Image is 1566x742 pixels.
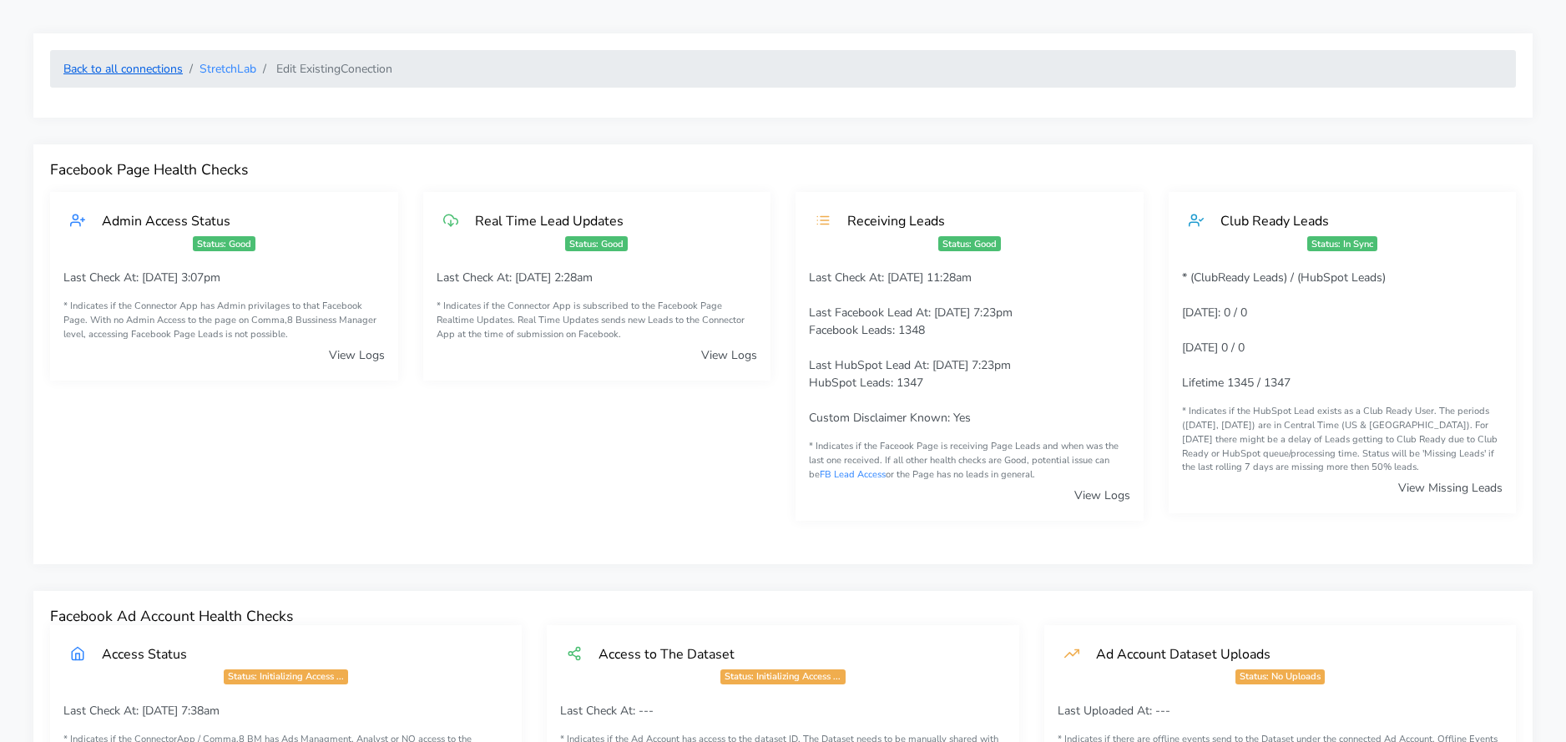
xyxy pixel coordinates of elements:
span: Status: Good [193,236,255,251]
a: View Logs [1074,487,1130,503]
span: Status: Initializing Access ... [224,669,348,684]
span: Status: No Uploads [1235,669,1325,684]
span: * Indicates if the HubSpot Lead exists as a Club Ready User. The periods ([DATE], [DATE]) are in ... [1182,405,1498,473]
span: * (ClubReady Leads) / (HubSpot Leads) [1182,270,1386,285]
p: Last Uploaded At: --- [1058,702,1503,719]
h4: Facebook Page Health Checks [50,161,1516,179]
span: Last Check At: [DATE] 11:28am [809,270,972,285]
p: Last Check At: --- [560,702,1005,719]
div: Real Time Lead Updates [458,212,751,230]
span: [DATE] 0 / 0 [1182,340,1245,356]
a: View Logs [329,347,385,363]
span: * Indicates if the Faceook Page is receiving Page Leads and when was the last one received. If al... [809,440,1119,481]
a: StretchLab [200,61,256,77]
div: Admin Access Status [85,212,378,230]
div: Receiving Leads [831,212,1124,230]
div: Ad Account Dataset Uploads [1079,645,1496,663]
p: Last Check At: [DATE] 2:28am [437,269,758,286]
span: Status: Good [565,236,628,251]
li: Edit Existing Conection [256,60,392,78]
a: View Logs [701,347,757,363]
p: Last Check At: [DATE] 7:38am [63,702,508,719]
span: Facebook Leads: 1348 [809,322,925,338]
nav: breadcrumb [50,50,1516,88]
h4: Facebook Ad Account Health Checks [50,608,1516,625]
a: View Missing Leads [1398,480,1503,496]
span: Lifetime 1345 / 1347 [1182,375,1291,391]
span: Last HubSpot Lead At: [DATE] 7:23pm [809,357,1011,373]
span: [DATE]: 0 / 0 [1182,305,1247,321]
small: * Indicates if the Connector App is subscribed to the Facebook Page Realtime Updates. Real Time U... [437,300,758,341]
span: Custom Disclaimer Known: Yes [809,410,971,426]
span: Status: Good [938,236,1001,251]
span: Last Facebook Lead At: [DATE] 7:23pm [809,305,1013,321]
a: Back to all connections [63,61,183,77]
p: Last Check At: [DATE] 3:07pm [63,269,385,286]
small: * Indicates if the Connector App has Admin privilages to that Facebook Page. With no Admin Access... [63,300,385,341]
div: Club Ready Leads [1204,212,1497,230]
span: Status: In Sync [1307,236,1377,251]
a: FB Lead Access [820,468,886,481]
span: HubSpot Leads: 1347 [809,375,923,391]
div: Access Status [85,645,502,663]
div: Access to The Dataset [582,645,998,663]
span: Status: Initializing Access ... [720,669,845,684]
